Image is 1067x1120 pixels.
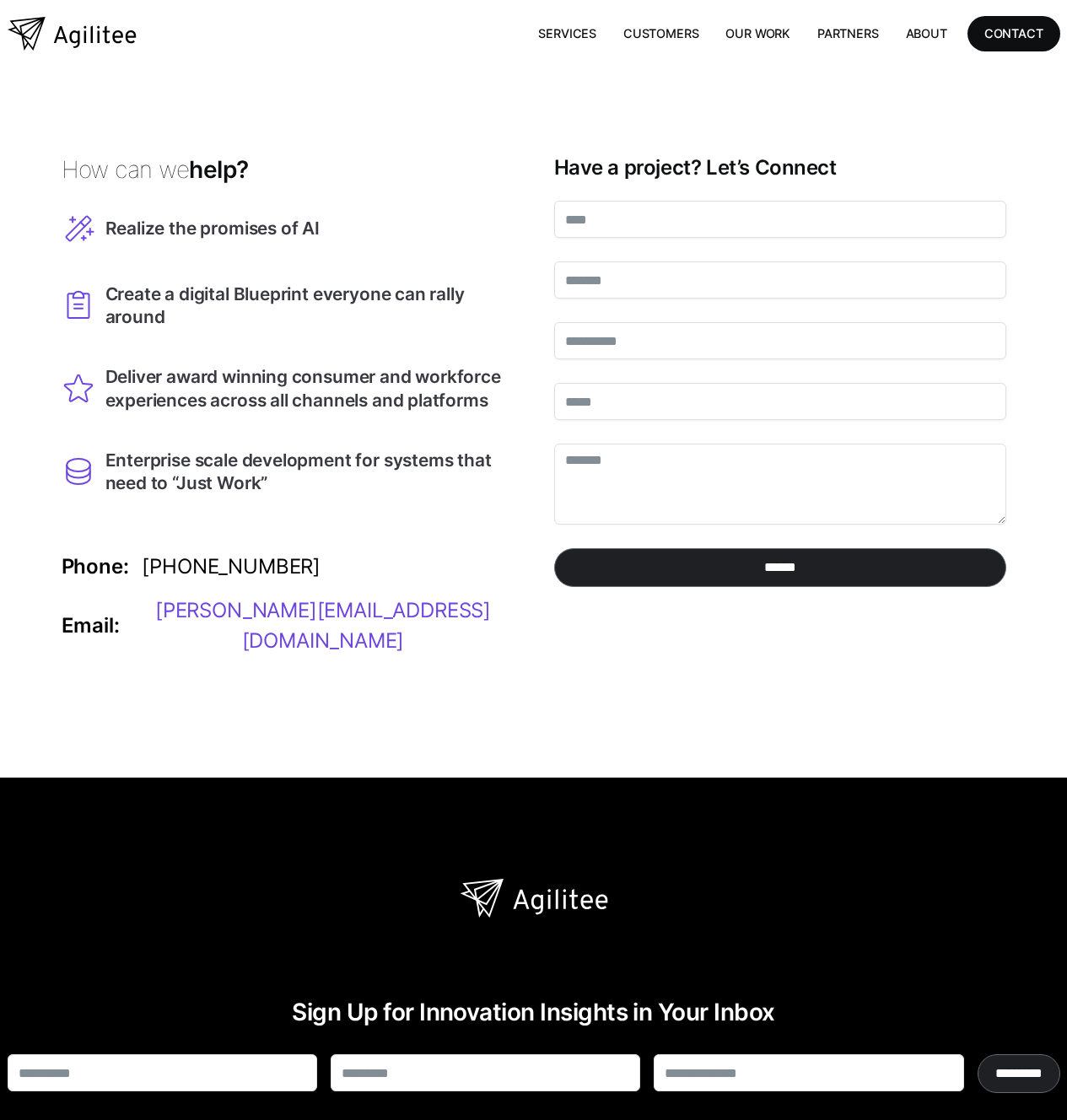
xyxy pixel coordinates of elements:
[62,155,190,184] span: How can we
[132,595,513,656] div: [PERSON_NAME][EMAIL_ADDRESS][DOMAIN_NAME]
[554,155,1006,180] h3: Have a project? Let’s Connect
[554,201,1006,597] form: Contact Form
[105,449,514,494] div: Enterprise scale development for systems that need to “Just Work”
[8,17,137,51] a: home
[62,155,514,185] h3: help?
[142,552,321,582] div: [PHONE_NUMBER]
[62,616,120,636] div: Email:
[8,1054,1060,1103] form: Innovation Insights
[525,16,610,51] a: Services
[62,557,129,577] div: Phone:
[8,998,1060,1027] h2: Sign Up for Innovation Insights in Your Inbox
[984,23,1043,44] div: CONTACT
[967,16,1060,51] a: CONTACT
[712,16,804,51] a: Our Work
[804,16,892,51] a: Partners
[892,16,961,51] a: About
[105,217,320,240] div: Realize the promises of AI
[105,283,514,328] div: Create a digital Blueprint everyone can rally around
[610,16,712,51] a: Customers
[105,365,514,411] div: Deliver award winning consumer and workforce experiences across all channels and platforms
